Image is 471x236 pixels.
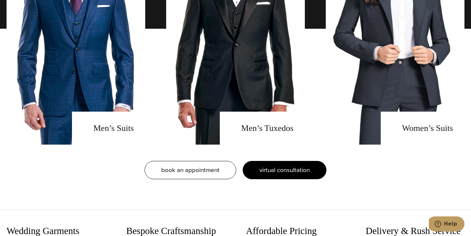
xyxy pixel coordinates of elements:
[243,161,326,179] a: virtual consultation
[145,161,236,179] a: book an appointment
[259,165,310,175] span: virtual consultation
[429,216,464,233] iframe: Opens a widget where you can chat to one of our agents
[161,165,219,175] span: book an appointment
